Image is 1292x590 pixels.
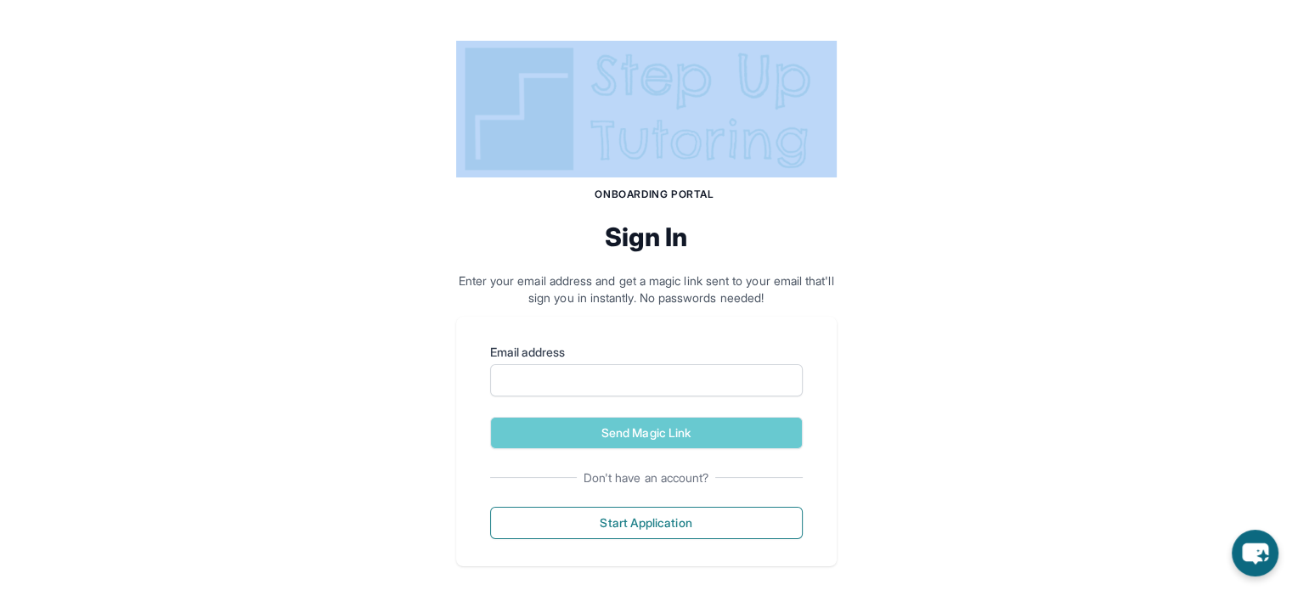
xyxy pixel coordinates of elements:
img: Step Up Tutoring horizontal logo [456,41,837,177]
button: chat-button [1232,530,1278,576]
h1: Onboarding Portal [473,188,837,201]
button: Start Application [490,507,803,539]
label: Email address [490,344,803,361]
h2: Sign In [456,222,837,252]
span: Don't have an account? [577,469,716,486]
p: Enter your email address and get a magic link sent to your email that'll sign you in instantly. N... [456,273,837,306]
button: Send Magic Link [490,417,803,449]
